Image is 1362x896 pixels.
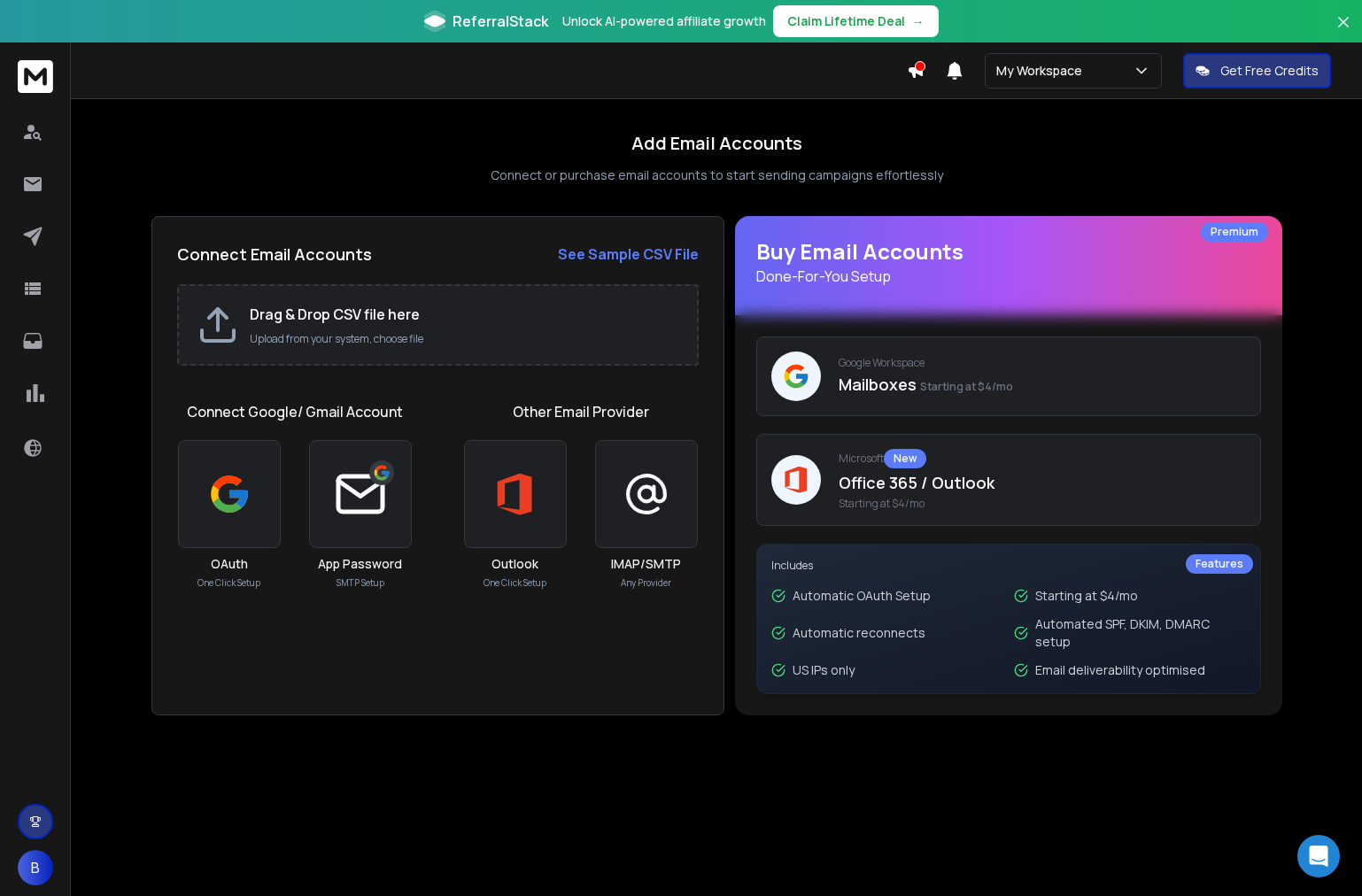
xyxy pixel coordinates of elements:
[197,576,260,590] p: One Click Setup
[558,243,699,265] a: See Sample CSV File
[177,242,372,266] h2: Connect Email Accounts
[513,401,649,422] h1: Other Email Provider
[562,12,766,30] p: Unlock AI-powered affiliate growth
[1220,62,1319,80] p: Get Free Credits
[250,332,679,346] p: Upload from your system, choose file
[1035,661,1205,679] p: Email deliverability optimised
[839,356,1246,370] p: Google Workspace
[884,449,926,468] div: New
[1297,835,1340,877] div: Open Intercom Messenger
[558,244,699,264] strong: See Sample CSV File
[211,555,248,573] h3: OAuth
[839,497,1246,511] span: Starting at $4/mo
[484,576,546,590] p: One Click Setup
[621,576,671,590] p: Any Provider
[1186,554,1253,574] div: Features
[912,12,925,30] span: →
[18,850,53,885] button: B
[1201,222,1268,242] div: Premium
[491,166,943,184] p: Connect or purchase email accounts to start sending campaigns effortlessly
[839,449,1246,468] p: Microsoft
[839,372,1246,397] p: Mailboxes
[1035,615,1246,651] p: Automated SPF, DKIM, DMARC setup
[611,555,681,573] h3: IMAP/SMTP
[318,555,402,573] h3: App Password
[1183,53,1331,89] button: Get Free Credits
[793,624,925,642] p: Automatic reconnects
[453,11,548,32] span: ReferralStack
[1035,587,1138,605] p: Starting at $4/mo
[337,576,384,590] p: SMTP Setup
[773,5,939,37] button: Claim Lifetime Deal→
[793,661,855,679] p: US IPs only
[996,62,1089,80] p: My Workspace
[771,559,1246,573] p: Includes
[920,379,1013,394] span: Starting at $4/mo
[756,266,1261,287] p: Done-For-You Setup
[1332,11,1355,53] button: Close banner
[250,304,679,325] h2: Drag & Drop CSV file here
[793,587,931,605] p: Automatic OAuth Setup
[839,470,1246,495] p: Office 365 / Outlook
[491,555,538,573] h3: Outlook
[631,131,802,156] h1: Add Email Accounts
[756,237,1261,287] h1: Buy Email Accounts
[187,401,403,422] h1: Connect Google/ Gmail Account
